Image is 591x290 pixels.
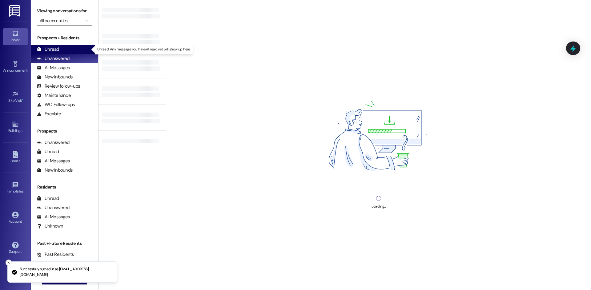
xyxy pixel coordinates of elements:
[40,16,82,26] input: All communities
[37,46,59,53] div: Unread
[3,240,28,256] a: Support
[37,149,59,155] div: Unread
[31,128,98,134] div: Prospects
[372,203,385,210] div: Loading...
[37,65,70,71] div: All Messages
[27,67,28,72] span: •
[37,139,70,146] div: Unanswered
[9,5,22,17] img: ResiDesk Logo
[3,210,28,226] a: Account
[37,74,73,80] div: New Inbounds
[31,35,98,41] div: Prospects + Residents
[22,97,23,102] span: •
[3,89,28,105] a: Site Visit •
[37,195,59,202] div: Unread
[31,240,98,247] div: Past + Future Residents
[31,184,98,190] div: Residents
[97,47,190,52] p: Unread: Any message you haven't read yet will show up here
[3,119,28,136] a: Buildings
[37,83,80,89] div: Review follow-ups
[37,205,70,211] div: Unanswered
[37,158,70,164] div: All Messages
[85,18,89,23] i: 
[3,28,28,45] a: Inbox
[20,267,112,277] p: Successfully signed in as [EMAIL_ADDRESS][DOMAIN_NAME]
[6,260,12,266] button: Close toast
[37,101,75,108] div: WO Follow-ups
[37,251,74,258] div: Past Residents
[37,6,92,16] label: Viewing conversations for
[37,92,71,99] div: Maintenance
[37,223,63,229] div: Unknown
[24,188,25,193] span: •
[37,167,73,173] div: New Inbounds
[3,149,28,166] a: Leads
[37,55,70,62] div: Unanswered
[37,214,70,220] div: All Messages
[37,111,61,117] div: Escalate
[3,180,28,196] a: Templates •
